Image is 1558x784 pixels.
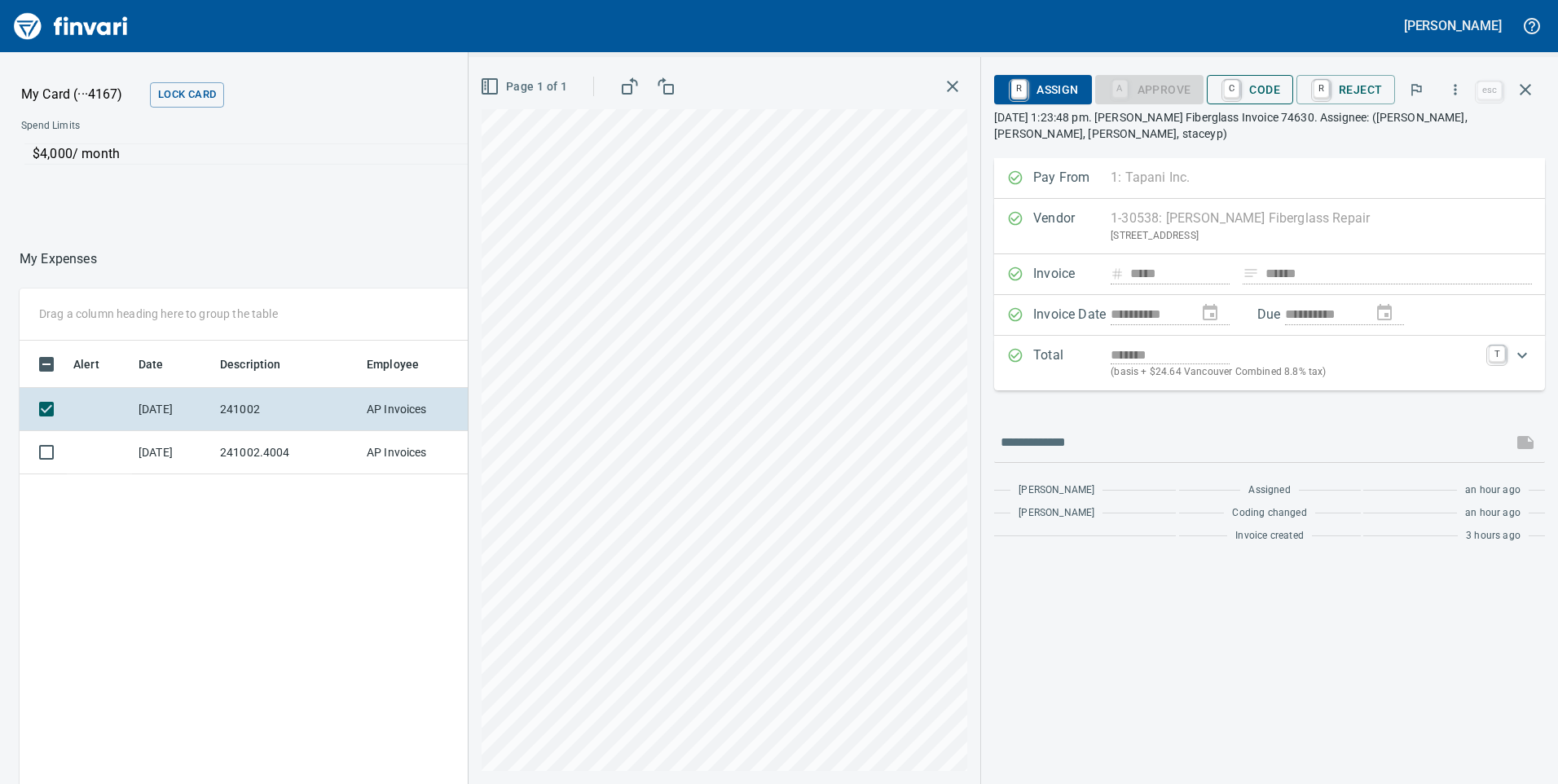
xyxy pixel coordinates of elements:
[73,355,99,374] span: Alert
[1033,346,1111,381] p: Total
[1224,80,1239,98] a: C
[1019,482,1094,499] span: [PERSON_NAME]
[1473,70,1545,109] span: Close invoice
[213,388,360,431] td: 241002
[1314,80,1329,98] a: R
[21,118,315,134] span: Spend Limits
[1465,482,1521,499] span: an hour ago
[1398,72,1434,108] button: Flag
[483,77,567,97] span: Page 1 of 1
[10,7,132,46] img: Finvari
[1220,76,1280,104] span: Code
[132,388,213,431] td: [DATE]
[150,82,224,108] button: Lock Card
[1404,17,1502,34] h5: [PERSON_NAME]
[220,355,302,374] span: Description
[1232,505,1306,522] span: Coding changed
[132,431,213,474] td: [DATE]
[360,388,482,431] td: AP Invoices
[1466,528,1521,544] span: 3 hours ago
[1437,72,1473,108] button: More
[21,85,143,104] p: My Card (···4167)
[477,72,574,102] button: Page 1 of 1
[367,355,440,374] span: Employee
[1465,505,1521,522] span: an hour ago
[1111,364,1479,381] p: (basis + $24.64 Vancouver Combined 8.8% tax)
[1019,505,1094,522] span: [PERSON_NAME]
[73,355,121,374] span: Alert
[994,75,1091,104] button: RAssign
[20,249,97,269] nav: breadcrumb
[1207,75,1293,104] button: CCode
[1309,76,1382,104] span: Reject
[20,249,97,269] p: My Expenses
[158,86,216,104] span: Lock Card
[139,355,185,374] span: Date
[39,306,278,322] p: Drag a column heading here to group the table
[1235,528,1304,544] span: Invoice created
[8,165,554,181] p: Online allowed
[1477,81,1502,99] a: esc
[220,355,281,374] span: Description
[1007,76,1078,104] span: Assign
[994,336,1545,390] div: Expand
[1095,81,1204,95] div: Coding Required
[33,144,544,164] p: $4,000 / month
[360,431,482,474] td: AP Invoices
[1489,346,1505,362] a: T
[1506,423,1545,462] span: This records your message into the invoice and notifies anyone mentioned
[213,431,360,474] td: 241002.4004
[1011,80,1027,98] a: R
[1296,75,1395,104] button: RReject
[1248,482,1290,499] span: Assigned
[1400,13,1506,38] button: [PERSON_NAME]
[139,355,164,374] span: Date
[367,355,419,374] span: Employee
[994,109,1545,142] p: [DATE] 1:23:48 pm. [PERSON_NAME] Fiberglass Invoice 74630. Assignee: ([PERSON_NAME], [PERSON_NAME...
